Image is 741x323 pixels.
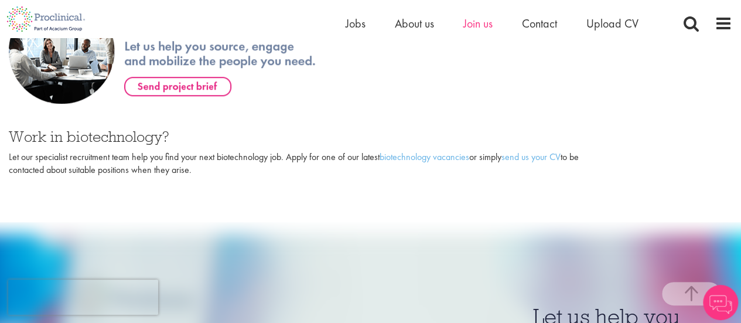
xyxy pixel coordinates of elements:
[522,16,557,31] a: Contact
[703,285,738,320] img: Chatbot
[463,16,493,31] a: Join us
[501,151,561,163] a: send us your CV
[380,151,469,163] a: biotechnology vacancies
[9,44,360,56] a: Need help hiring?
[586,16,638,31] a: Upload CV
[9,151,609,178] p: Let our specialist recruitment team help you find your next biotechnology job. Apply for one of o...
[346,16,366,31] a: Jobs
[8,280,158,315] iframe: reCAPTCHA
[395,16,434,31] a: About us
[9,129,609,144] h3: Work in biotechnology?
